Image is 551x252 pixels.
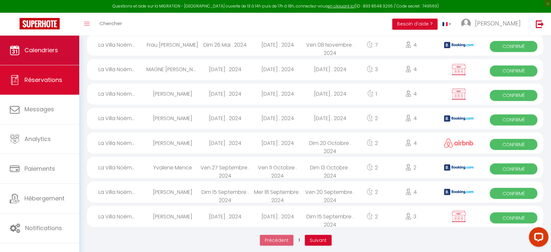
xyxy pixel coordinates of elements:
button: Previous [260,235,293,246]
span: Analytics [24,135,51,143]
a: Chercher [95,13,127,36]
span: 1 [293,234,305,245]
span: Réservations [24,76,62,84]
span: [PERSON_NAME] [475,19,521,27]
span: Suivant [310,237,327,243]
span: Paiements [24,165,55,173]
img: ... [461,19,471,28]
iframe: LiveChat chat widget [524,225,551,252]
img: Super Booking [20,18,60,29]
span: Précédent [265,237,289,243]
span: Notifications [25,224,62,232]
span: Messages [24,105,54,113]
a: en cliquant ici [328,3,355,9]
span: Chercher [99,20,122,27]
button: Besoin d'aide ? [392,19,438,30]
span: Hébergement [24,194,65,202]
a: ... [PERSON_NAME] [456,13,529,36]
button: Next [305,235,332,246]
span: Calendriers [24,46,58,54]
img: logout [536,20,544,28]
